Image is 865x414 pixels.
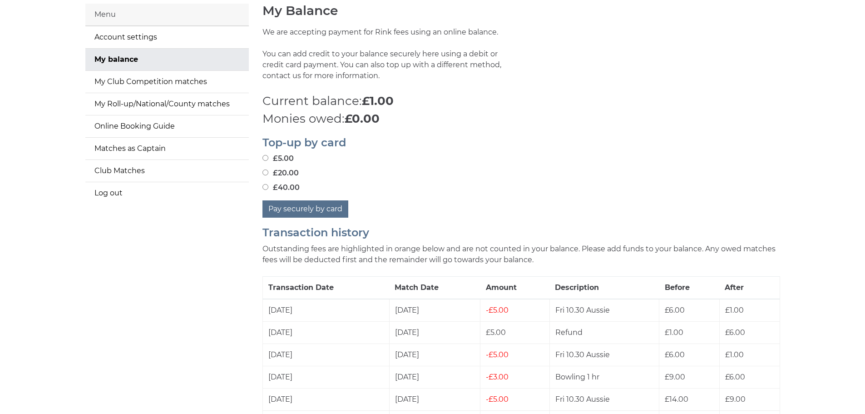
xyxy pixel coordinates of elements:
[262,200,348,218] button: Pay securely by card
[262,27,514,92] p: We are accepting payment for Rink fees using an online balance. You can add credit to your balanc...
[389,321,480,344] td: [DATE]
[262,366,389,388] td: [DATE]
[665,350,685,359] span: £6.00
[262,244,780,265] p: Outstanding fees are highlighted in orange below and are not counted in your balance. Please add ...
[665,328,683,337] span: £1.00
[549,366,659,388] td: Bowling 1 hr
[665,373,685,381] span: £9.00
[486,306,509,314] span: £5.00
[719,276,780,299] th: After
[665,306,685,314] span: £6.00
[262,299,389,322] td: [DATE]
[262,388,389,410] td: [DATE]
[549,344,659,366] td: Fri 10.30 Aussie
[262,168,299,179] label: £20.00
[389,344,480,366] td: [DATE]
[389,299,480,322] td: [DATE]
[85,4,249,26] div: Menu
[486,328,506,337] span: £5.00
[262,184,268,190] input: £40.00
[262,155,268,161] input: £5.00
[262,321,389,344] td: [DATE]
[262,182,300,193] label: £40.00
[262,137,780,149] h2: Top-up by card
[262,344,389,366] td: [DATE]
[725,373,745,381] span: £6.00
[486,373,509,381] span: £3.00
[262,276,389,299] th: Transaction Date
[549,276,659,299] th: Description
[549,321,659,344] td: Refund
[262,170,268,175] input: £20.00
[486,395,509,404] span: £5.00
[486,350,509,359] span: £5.00
[85,93,249,115] a: My Roll-up/National/County matches
[262,110,780,128] p: Monies owed:
[725,350,744,359] span: £1.00
[725,395,746,404] span: £9.00
[725,328,745,337] span: £6.00
[85,49,249,70] a: My balance
[480,276,549,299] th: Amount
[345,111,380,126] strong: £0.00
[725,306,744,314] span: £1.00
[549,388,659,410] td: Fri 10.30 Aussie
[262,92,780,110] p: Current balance:
[262,4,780,18] h1: My Balance
[389,276,480,299] th: Match Date
[85,160,249,182] a: Club Matches
[362,94,394,108] strong: £1.00
[85,71,249,93] a: My Club Competition matches
[85,182,249,204] a: Log out
[659,276,720,299] th: Before
[262,227,780,239] h2: Transaction history
[549,299,659,322] td: Fri 10.30 Aussie
[85,115,249,137] a: Online Booking Guide
[262,153,294,164] label: £5.00
[389,366,480,388] td: [DATE]
[665,395,688,404] span: £14.00
[389,388,480,410] td: [DATE]
[85,138,249,160] a: Matches as Captain
[85,26,249,48] a: Account settings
